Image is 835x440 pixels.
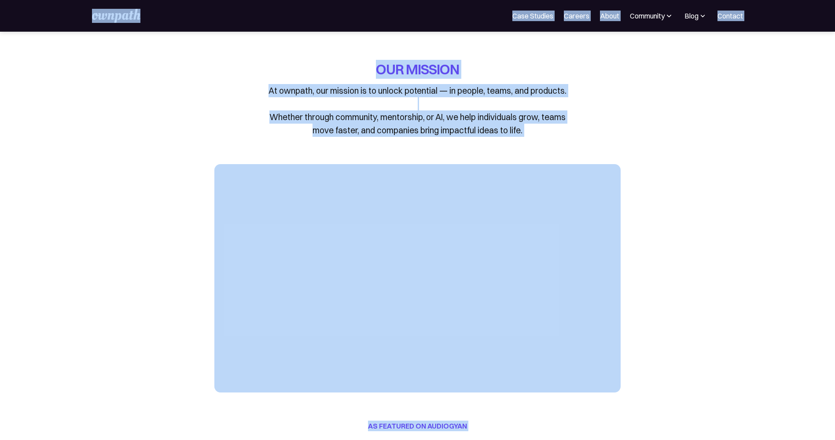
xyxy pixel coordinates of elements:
[600,11,619,21] a: About
[564,11,589,21] a: Careers
[630,11,673,21] div: Community
[214,421,620,431] h2: AS FEATURED ON AUDIOGYAN
[630,11,665,21] div: Community
[376,60,459,79] h1: OUR MISSION
[684,11,699,21] div: Blog
[717,11,743,21] a: Contact
[264,84,572,137] p: At ownpath, our mission is to unlock potential — in people, teams, and products. Whether through ...
[684,11,707,21] div: Blog
[512,11,553,21] a: Case Studies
